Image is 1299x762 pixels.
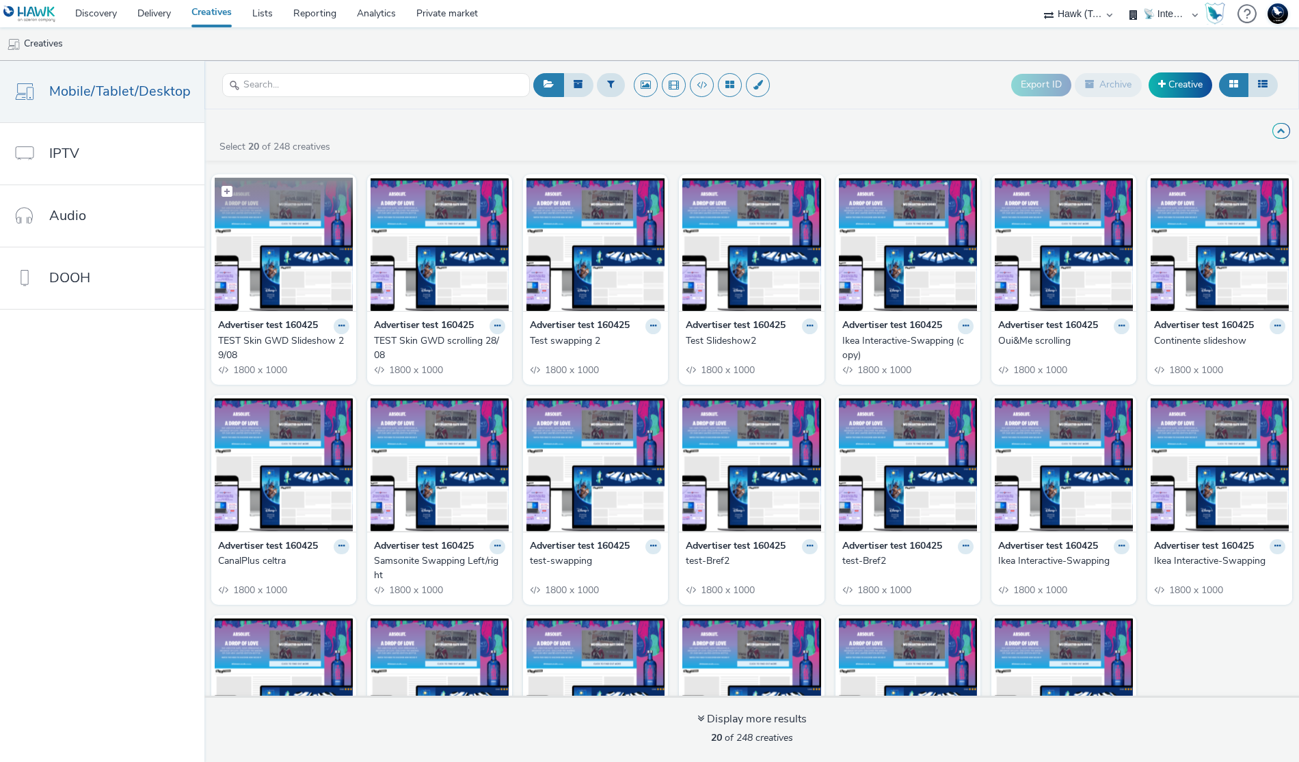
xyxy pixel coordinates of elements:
span: 1800 x 1000 [232,584,287,597]
span: 1800 x 1000 [1168,364,1223,377]
span: 1800 x 1000 [856,364,911,377]
strong: Advertiser test 160425 [998,539,1098,555]
strong: Advertiser test 160425 [842,318,942,334]
div: test-Bref2 [686,554,812,568]
img: Hawk Academy [1205,3,1225,25]
img: Olympiques Video-Fullscreen visual [215,618,353,752]
img: undefined Logo [3,5,56,23]
span: 1800 x 1000 [1012,364,1067,377]
span: IPTV [49,144,79,163]
img: test-swapping visual [526,398,665,532]
img: Test swapping 2 visual [526,178,665,311]
a: Oui&Me scrolling [998,334,1129,348]
span: 1800 x 1000 [544,364,599,377]
span: 1800 x 1000 [388,584,443,597]
a: TEST Skin GWD scrolling 28/08 [374,334,505,362]
strong: Advertiser test 160425 [218,539,318,555]
span: 1800 x 1000 [388,364,443,377]
strong: Advertiser test 160425 [842,539,942,555]
span: 1800 x 1000 [699,584,755,597]
div: TEST Skin GWD Slideshow 29/08 [218,334,344,362]
img: Bwin Sliding-VideoBack visual [371,618,509,752]
span: Audio [49,206,86,226]
a: Creative [1149,72,1212,97]
span: 1800 x 1000 [232,364,287,377]
strong: Advertiser test 160425 [686,318,786,334]
input: Search... [222,73,530,97]
img: test-Bref2 visual [839,398,977,532]
span: 1800 x 1000 [1012,584,1067,597]
span: 1800 x 1000 [1168,584,1223,597]
a: Test Slideshow2 [686,334,817,348]
a: Test swapping 2 [530,334,661,348]
strong: Advertiser test 160425 [530,318,630,334]
a: Ikea Interactive-Swapping [1154,554,1285,568]
a: CanalPlus celtra [218,554,349,568]
div: Ikea Interactive-Swapping [1154,554,1280,568]
img: test-Bref2 visual [682,398,820,532]
button: Export ID [1011,74,1071,96]
strong: Advertiser test 160425 [998,318,1098,334]
div: Ikea Interactive-Swapping (copy) [842,334,968,362]
strong: Advertiser test 160425 [686,539,786,555]
strong: 20 [711,731,722,744]
a: TEST Skin GWD Slideshow 29/08 [218,334,349,362]
span: 1800 x 1000 [699,364,755,377]
div: Ikea Interactive-Swapping [998,554,1124,568]
strong: Advertiser test 160425 [374,318,474,334]
div: Oui&Me scrolling [998,334,1124,348]
img: TEST Skin GWD scrolling 28/08 visual [371,178,509,311]
a: test-swapping [530,554,661,568]
a: test-Bref2 [842,554,974,568]
img: Oui&Me scrolling visual [995,178,1133,311]
div: test-Bref2 [842,554,968,568]
img: TEST Skin GWD Slideshow 29/08 visual [215,178,353,311]
strong: Advertiser test 160425 [530,539,630,555]
span: Mobile/Tablet/Desktop [49,81,191,101]
span: DOOH [49,268,90,288]
div: Test Slideshow2 [686,334,812,348]
strong: Advertiser test 160425 [218,318,318,334]
strong: 20 [248,140,259,153]
img: DaciaDuster-InteractiveSliding visual [839,618,977,752]
strong: Advertiser test 160425 [374,539,474,555]
a: test-Bref2 [686,554,817,568]
div: TEST Skin GWD scrolling 28/08 [374,334,500,362]
span: 1800 x 1000 [544,584,599,597]
a: Ikea Interactive-Swapping (copy) [842,334,974,362]
div: Samsonite Swapping Left/right [374,554,500,582]
img: Samsonite Swapping Left/right visual [371,398,509,532]
a: Continente slideshow [1154,334,1285,348]
button: Archive [1075,73,1142,96]
img: mobile [7,38,21,51]
img: Ikea Interactive-Swapping visual [1151,398,1289,532]
a: Samsonite Swapping Left/right [374,554,505,582]
div: test-swapping [530,554,656,568]
img: Test Slideshow2 visual [682,178,820,311]
span: of 248 creatives [711,731,793,744]
strong: Advertiser test 160425 [1154,318,1254,334]
a: Ikea Interactive-Swapping [998,554,1129,568]
img: Maxime test Classic+ visual [995,618,1133,752]
div: Continente slideshow [1154,334,1280,348]
span: 1800 x 1000 [856,584,911,597]
img: CanalPlus celtra visual [215,398,353,532]
img: Support Hawk [1268,3,1288,24]
img: DaciaDuster-InteractiveSliding visual [682,618,820,752]
img: Continente slideshow visual [1151,178,1289,311]
a: Hawk Academy [1205,3,1231,25]
button: Table [1248,73,1278,96]
button: Grid [1219,73,1248,96]
img: Ikea Interactive-Swapping visual [995,398,1133,532]
div: Test swapping 2 [530,334,656,348]
img: Ikea Interactive-Swapping (copy) visual [839,178,977,311]
a: Select of 248 creatives [218,140,336,153]
div: Display more results [697,711,807,727]
img: Bwin Sliding-VideoBack visual [526,618,665,752]
div: CanalPlus celtra [218,554,344,568]
strong: Advertiser test 160425 [1154,539,1254,555]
